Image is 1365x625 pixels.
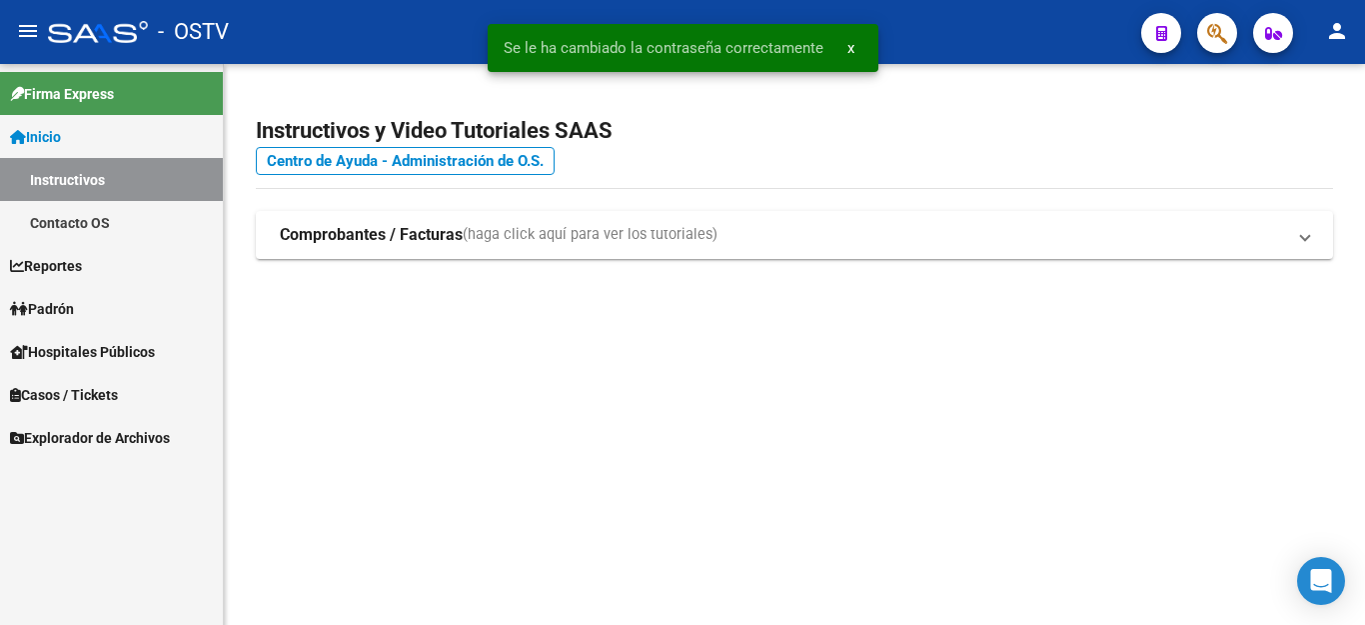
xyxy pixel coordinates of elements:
[256,112,1333,150] h2: Instructivos y Video Tutoriales SAAS
[256,147,555,175] a: Centro de Ayuda - Administración de O.S.
[847,39,854,57] span: x
[504,38,823,58] span: Se le ha cambiado la contraseña correctamente
[10,255,82,277] span: Reportes
[158,10,229,54] span: - OSTV
[10,384,118,406] span: Casos / Tickets
[280,224,463,246] strong: Comprobantes / Facturas
[16,19,40,43] mat-icon: menu
[10,341,155,363] span: Hospitales Públicos
[10,126,61,148] span: Inicio
[10,298,74,320] span: Padrón
[256,211,1333,259] mat-expansion-panel-header: Comprobantes / Facturas(haga click aquí para ver los tutoriales)
[463,224,717,246] span: (haga click aquí para ver los tutoriales)
[10,427,170,449] span: Explorador de Archivos
[1325,19,1349,43] mat-icon: person
[10,83,114,105] span: Firma Express
[1297,557,1345,605] div: Open Intercom Messenger
[831,30,870,66] button: x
